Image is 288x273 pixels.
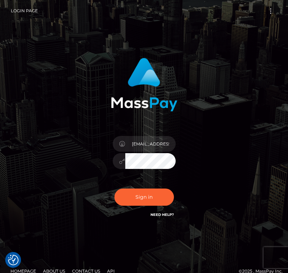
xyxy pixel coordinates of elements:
[8,255,19,265] button: Consent Preferences
[125,136,176,152] input: Username...
[8,255,19,265] img: Revisit consent button
[111,58,177,111] img: MassPay Login
[264,6,277,16] button: Toggle navigation
[11,4,38,18] a: Login Page
[114,189,174,206] button: Sign in
[150,212,174,217] a: Need Help?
